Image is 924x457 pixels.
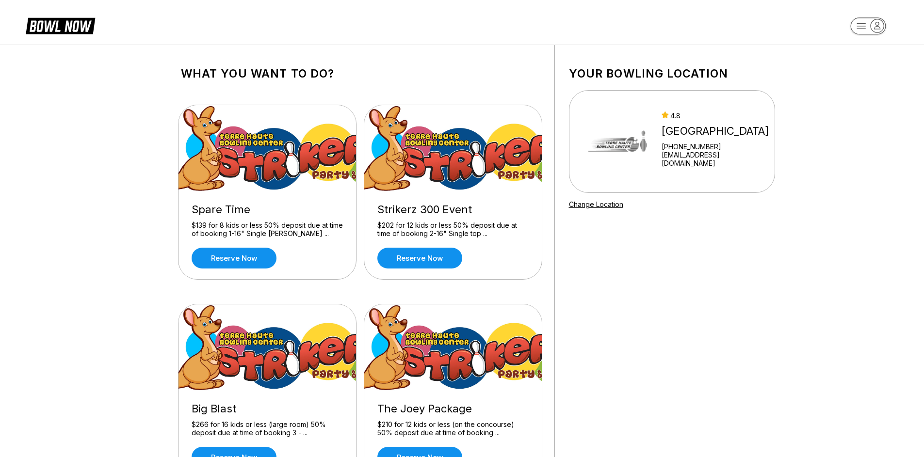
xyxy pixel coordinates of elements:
img: Strikerz 300 Event [364,105,543,192]
a: [EMAIL_ADDRESS][DOMAIN_NAME] [662,151,771,167]
div: $139 for 8 kids or less 50% deposit due at time of booking 1-16" Single [PERSON_NAME] ... [192,221,343,238]
div: Big Blast [192,402,343,415]
div: $202 for 12 kids or less 50% deposit due at time of booking 2-16" Single top ... [377,221,529,238]
div: Strikerz 300 Event [377,203,529,216]
div: 4.8 [662,111,771,120]
div: The Joey Package [377,402,529,415]
h1: Your bowling location [569,67,775,80]
img: Big Blast [178,304,357,392]
h1: What you want to do? [181,67,539,80]
div: $210 for 12 kids or less (on the concourse) 50% deposit due at time of booking ... [377,420,529,437]
div: Spare Time [192,203,343,216]
a: Change Location [569,200,623,208]
img: Terre Haute Bowling Center [582,105,653,178]
div: [PHONE_NUMBER] [662,142,771,151]
img: Spare Time [178,105,357,192]
a: Reserve now [377,248,462,268]
div: $266 for 16 kids or less (large room) 50% deposit due at time of booking 3 - ... [192,420,343,437]
div: [GEOGRAPHIC_DATA] [662,125,771,138]
img: The Joey Package [364,304,543,392]
a: Reserve now [192,248,276,268]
